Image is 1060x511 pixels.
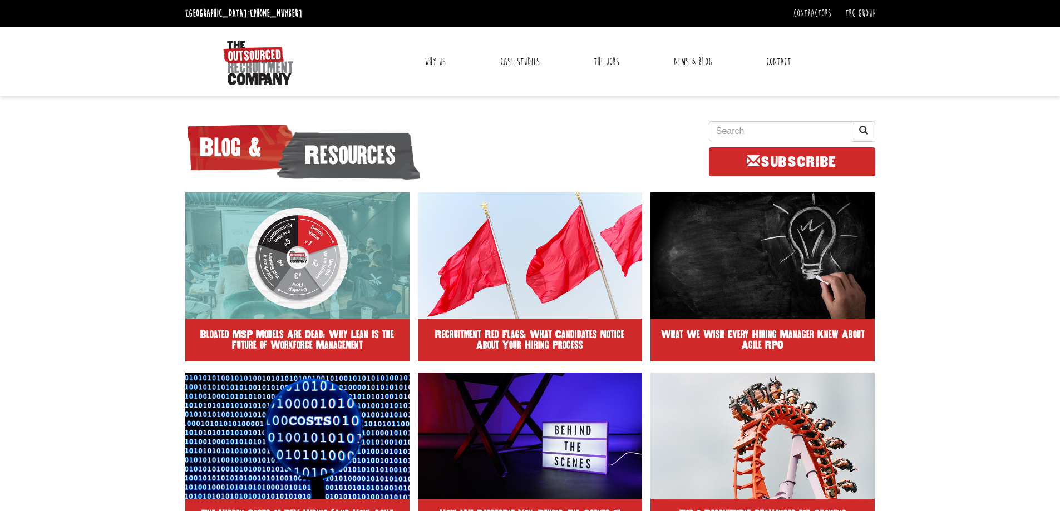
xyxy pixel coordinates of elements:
img: The Outsourced Recruitment Company [223,41,293,85]
h2: What We Wish Every Hiring Manager Knew About Agile RPO [659,329,866,351]
a: Bloated MSP Models Are Dead: Why Lean Is the Future of Workforce Management [185,192,410,361]
h2: Bloated MSP Models Are Dead: Why Lean Is the Future of Workforce Management [194,329,401,351]
h2: Recruitment Red Flags: What Candidates Notice About Your Hiring Process [426,329,634,351]
span: Resources [277,127,421,183]
a: Case Studies [492,48,548,76]
a: Why Us [416,48,454,76]
a: Recruitment Red Flags: What Candidates Notice About Your Hiring Process [418,192,642,361]
a: What We Wish Every Hiring Manager Knew About Agile RPO [650,192,875,361]
input: Search [709,121,852,141]
a: Contractors [793,7,831,19]
a: [PHONE_NUMBER] [250,7,302,19]
a: The Jobs [585,48,628,76]
a: TRC Group [845,7,875,19]
span: Blog & [185,120,297,175]
li: [GEOGRAPHIC_DATA]: [183,4,305,22]
a: News & Blog [665,48,721,76]
a: Contact [758,48,799,76]
a: SUBSCRIBE [709,147,875,176]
